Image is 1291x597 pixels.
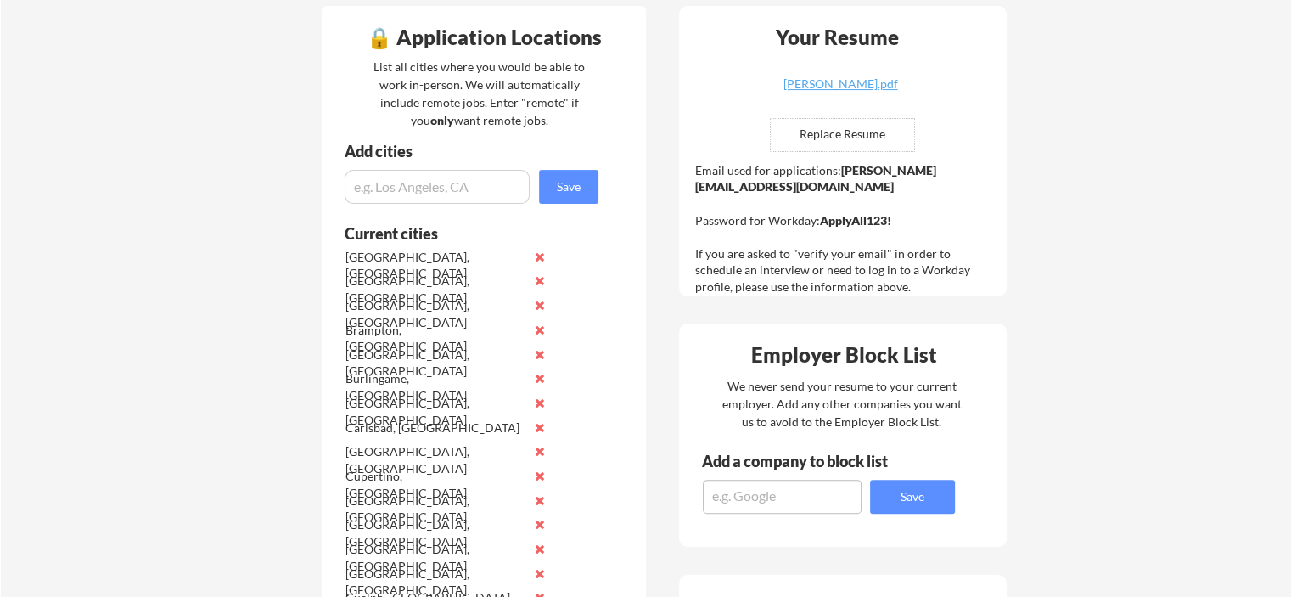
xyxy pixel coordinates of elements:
div: [GEOGRAPHIC_DATA], [GEOGRAPHIC_DATA] [345,395,525,428]
div: [GEOGRAPHIC_DATA], [GEOGRAPHIC_DATA] [345,273,525,306]
div: Add a company to block list [702,453,914,469]
div: Add cities [345,144,603,159]
div: 🔒 Application Locations [326,27,642,48]
strong: only [429,113,453,127]
div: [PERSON_NAME].pdf [739,78,941,90]
div: List all cities where you would be able to work in-person. We will automatically include remote j... [362,58,596,129]
a: [PERSON_NAME].pdf [739,78,941,104]
div: [GEOGRAPHIC_DATA], [GEOGRAPHIC_DATA] [345,249,525,282]
div: Your Resume [753,27,921,48]
div: [GEOGRAPHIC_DATA], [GEOGRAPHIC_DATA] [345,297,525,330]
div: Brampton, [GEOGRAPHIC_DATA] [345,322,525,355]
div: [GEOGRAPHIC_DATA], [GEOGRAPHIC_DATA] [345,493,525,526]
div: [GEOGRAPHIC_DATA], [GEOGRAPHIC_DATA] [345,541,525,574]
div: Email used for applications: Password for Workday: If you are asked to "verify your email" in ord... [695,162,995,296]
div: Burlingame, [GEOGRAPHIC_DATA] [345,370,525,403]
div: [GEOGRAPHIC_DATA], [GEOGRAPHIC_DATA] [345,443,525,476]
div: Current cities [345,226,580,241]
div: [GEOGRAPHIC_DATA], [GEOGRAPHIC_DATA] [345,516,525,549]
div: Employer Block List [686,345,1002,365]
button: Save [539,170,598,204]
div: [GEOGRAPHIC_DATA], [GEOGRAPHIC_DATA] [345,346,525,380]
strong: ApplyAll123! [820,213,891,228]
div: We never send your resume to your current employer. Add any other companies you want us to avoid ... [721,377,963,431]
input: e.g. Los Angeles, CA [345,170,530,204]
strong: [PERSON_NAME][EMAIL_ADDRESS][DOMAIN_NAME] [695,163,936,194]
div: Carlsbad, [GEOGRAPHIC_DATA] [345,420,525,436]
button: Save [870,480,955,514]
div: Cupertino, [GEOGRAPHIC_DATA] [345,468,525,501]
